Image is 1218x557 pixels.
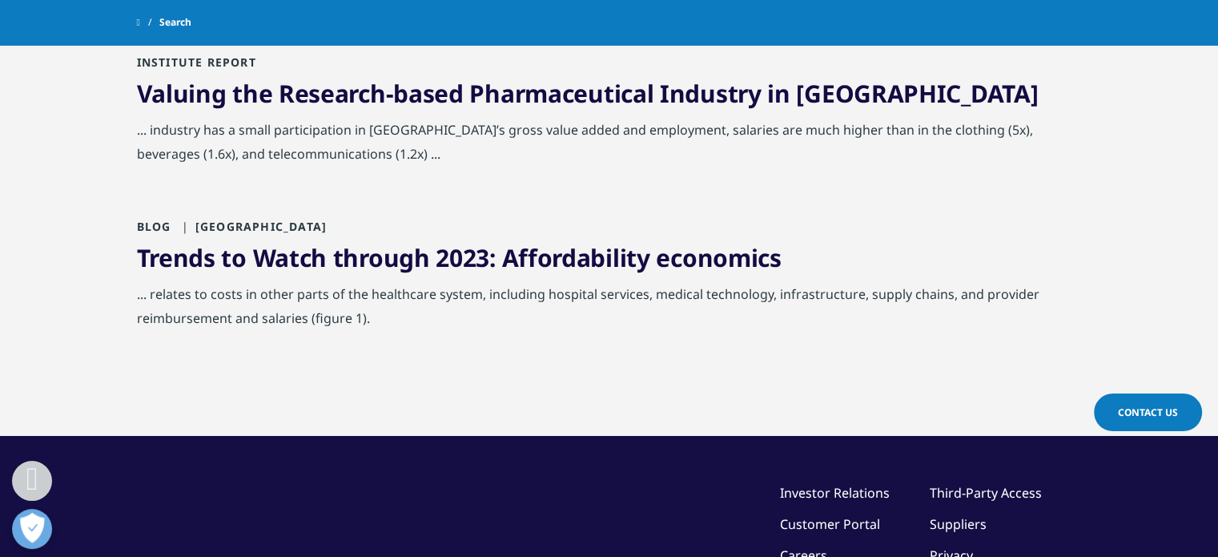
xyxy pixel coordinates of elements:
a: Valuing the Research-based Pharmaceutical Industry in [GEOGRAPHIC_DATA] [137,77,1039,110]
a: Investor Relations [780,484,890,502]
a: Customer Portal [780,515,880,533]
a: Third-Party Access [930,484,1042,502]
a: Trends to Watch through 2023: Affordability economics [137,241,782,274]
span: [GEOGRAPHIC_DATA] [175,219,328,234]
div: ... industry has a small participation in [GEOGRAPHIC_DATA]’s gross value added and employment, s... [137,118,1082,174]
span: Contact Us [1118,406,1178,419]
a: Suppliers [930,515,987,533]
span: Blog [137,219,171,234]
span: Institute Report [137,54,256,70]
a: Contact Us [1094,394,1202,431]
div: ... relates to costs in other parts of the healthcare system, including hospital services, medica... [137,282,1082,338]
span: Search [159,8,191,37]
button: Open Preferences [12,509,52,549]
